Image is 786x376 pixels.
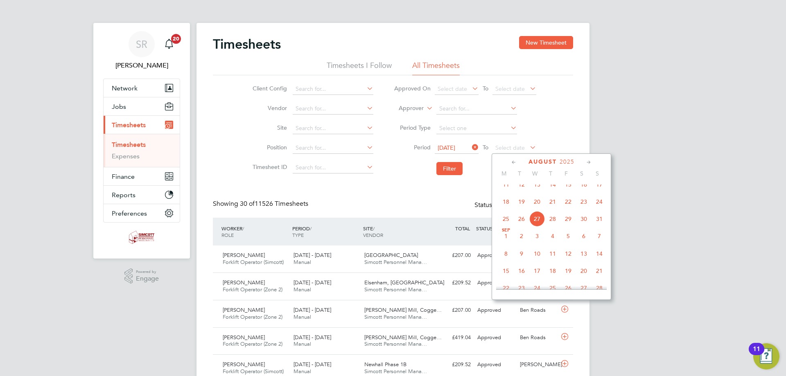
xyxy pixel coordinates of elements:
[171,34,181,44] span: 20
[545,263,560,279] span: 18
[436,103,517,115] input: Search for...
[592,177,607,192] span: 17
[512,170,527,177] span: T
[112,141,146,149] a: Timesheets
[576,194,592,209] span: 23
[498,263,514,279] span: 15
[545,177,560,192] span: 14
[213,36,281,52] h2: Timesheets
[574,170,589,177] span: S
[474,221,517,236] div: STATUS
[576,246,592,261] span: 13
[545,211,560,227] span: 28
[529,280,545,296] span: 24
[129,231,155,244] img: simcott-logo-retina.png
[560,194,576,209] span: 22
[112,84,138,92] span: Network
[361,221,432,242] div: SITE
[240,200,255,208] span: 30 of
[589,170,605,177] span: S
[560,158,574,165] span: 2025
[293,103,373,115] input: Search for...
[431,304,474,317] div: £207.00
[104,97,180,115] button: Jobs
[431,331,474,344] div: £419.04
[223,368,284,375] span: Forklift Operator (Simcott)
[545,246,560,261] span: 11
[498,211,514,227] span: 25
[293,162,373,173] input: Search for...
[576,263,592,279] span: 20
[529,177,545,192] span: 13
[436,123,517,134] input: Select one
[480,142,491,153] span: To
[529,228,545,244] span: 3
[474,276,517,290] div: Approved
[496,170,512,177] span: M
[223,286,282,293] span: Forklift Operator (Zone 2)
[438,85,467,92] span: Select date
[412,61,460,75] li: All Timesheets
[292,232,304,238] span: TYPE
[529,263,545,279] span: 17
[112,173,135,180] span: Finance
[223,259,284,266] span: Forklift Operator (Simcott)
[543,170,558,177] span: T
[242,225,244,232] span: /
[104,186,180,204] button: Reports
[560,246,576,261] span: 12
[250,144,287,151] label: Position
[517,304,559,317] div: Ben Roads
[290,221,361,242] div: PERIOD
[364,368,427,375] span: Simcott Personnel Mana…
[527,170,543,177] span: W
[558,170,574,177] span: F
[250,163,287,171] label: Timesheet ID
[495,144,525,151] span: Select date
[519,36,573,49] button: New Timesheet
[293,142,373,154] input: Search for...
[364,313,427,320] span: Simcott Personnel Mana…
[93,23,190,259] nav: Main navigation
[104,167,180,185] button: Finance
[250,104,287,112] label: Vendor
[364,252,418,259] span: [GEOGRAPHIC_DATA]
[104,204,180,222] button: Preferences
[294,286,311,293] span: Manual
[576,211,592,227] span: 30
[104,116,180,134] button: Timesheets
[364,340,427,347] span: Simcott Personnel Mana…
[103,31,180,70] a: SR[PERSON_NAME]
[294,252,331,259] span: [DATE] - [DATE]
[294,306,331,313] span: [DATE] - [DATE]
[753,343,779,369] button: Open Resource Center, 11 new notifications
[112,209,147,217] span: Preferences
[495,85,525,92] span: Select date
[364,279,444,286] span: Elsenham, [GEOGRAPHIC_DATA]
[223,313,282,320] span: Forklift Operator (Zone 2)
[104,79,180,97] button: Network
[474,331,517,344] div: Approved
[431,358,474,371] div: £209.52
[560,280,576,296] span: 26
[221,232,234,238] span: ROLE
[498,194,514,209] span: 18
[436,162,463,175] button: Filter
[560,263,576,279] span: 19
[103,231,180,244] a: Go to home page
[560,177,576,192] span: 15
[364,334,442,341] span: [PERSON_NAME] Mill, Cogge…
[514,263,529,279] span: 16
[293,83,373,95] input: Search for...
[576,280,592,296] span: 27
[327,61,392,75] li: Timesheets I Follow
[387,104,424,113] label: Approver
[474,200,557,211] div: Status
[529,194,545,209] span: 20
[294,334,331,341] span: [DATE] - [DATE]
[592,194,607,209] span: 24
[529,211,545,227] span: 27
[294,259,311,266] span: Manual
[136,275,159,282] span: Engage
[514,177,529,192] span: 12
